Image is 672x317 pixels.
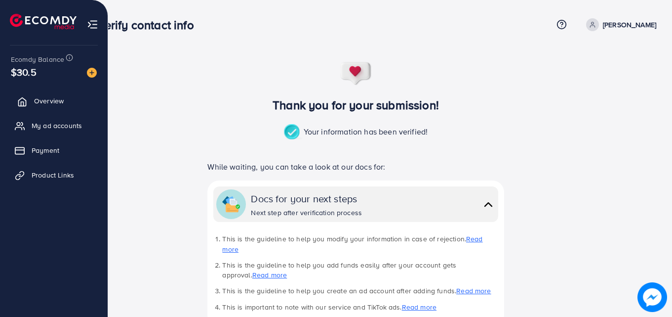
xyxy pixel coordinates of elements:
[34,96,64,106] span: Overview
[87,19,98,30] img: menu
[251,208,362,218] div: Next step after verification process
[222,260,498,280] li: This is the guideline to help you add funds easily after your account gets approval.
[481,197,495,212] img: collapse
[10,14,77,29] img: logo
[207,161,504,173] p: While waiting, you can take a look at our docs for:
[284,124,304,141] img: success
[252,270,287,280] a: Read more
[7,116,100,136] a: My ad accounts
[456,286,491,296] a: Read more
[7,91,100,111] a: Overview
[32,145,59,155] span: Payment
[191,98,520,112] h3: Thank you for your submission!
[222,286,498,296] li: This is the guideline to help you create an ad account after adding funds.
[402,302,436,312] a: Read more
[637,282,667,312] img: image
[32,170,74,180] span: Product Links
[251,191,362,206] div: Docs for your next steps
[7,165,100,185] a: Product Links
[222,234,482,254] a: Read more
[11,54,64,64] span: Ecomdy Balance
[222,234,498,254] li: This is the guideline to help you modify your information in case of rejection.
[87,68,97,78] img: image
[222,302,498,312] li: This is important to note with our service and TikTok ads.
[340,61,372,86] img: success
[603,19,656,31] p: [PERSON_NAME]
[11,65,37,79] span: $30.5
[582,18,656,31] a: [PERSON_NAME]
[284,124,428,141] p: Your information has been verified!
[32,121,82,131] span: My ad accounts
[222,195,240,213] img: collapse
[55,18,201,32] h3: Waiting verify contact info
[7,140,100,160] a: Payment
